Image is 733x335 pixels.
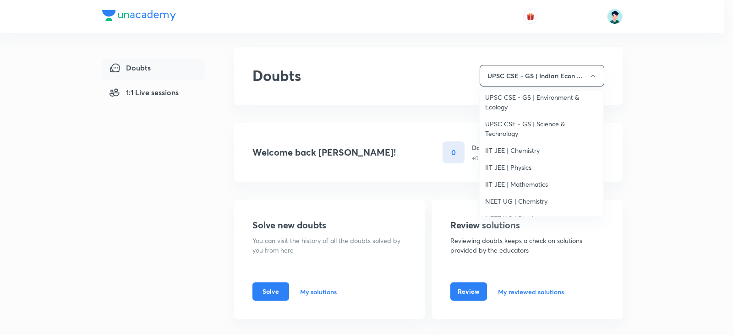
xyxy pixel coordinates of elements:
[485,162,598,172] span: IIT JEE | Physics
[485,92,598,112] span: UPSC CSE - GS | Environment & Ecology
[485,119,598,138] span: UPSC CSE - GS | Science & Technology
[485,213,598,223] span: NEET UG | Physics
[485,146,598,155] span: IIT JEE | Chemistry
[485,196,598,206] span: NEET UG | Chemistry
[485,179,598,189] span: IIT JEE | Mathematics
